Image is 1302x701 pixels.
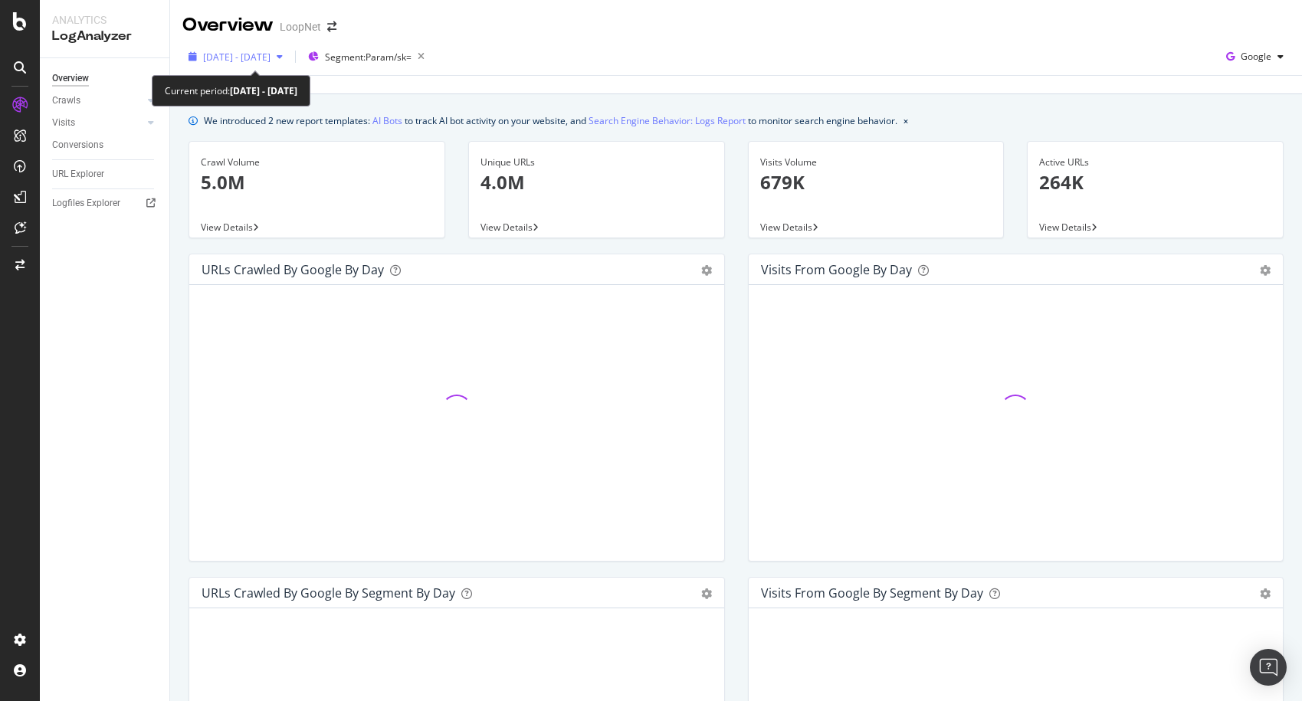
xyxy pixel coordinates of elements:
[52,115,75,131] div: Visits
[189,113,1284,129] div: info banner
[760,221,812,234] span: View Details
[52,12,157,28] div: Analytics
[480,156,713,169] div: Unique URLs
[280,19,321,34] div: LoopNet
[760,156,992,169] div: Visits Volume
[204,113,897,129] div: We introduced 2 new report templates: to track AI bot activity on your website, and to monitor se...
[1260,588,1271,599] div: gear
[1039,221,1091,234] span: View Details
[52,137,103,153] div: Conversions
[52,166,104,182] div: URL Explorer
[202,585,455,601] div: URLs Crawled by Google By Segment By Day
[52,195,159,211] a: Logfiles Explorer
[201,169,433,195] p: 5.0M
[201,156,433,169] div: Crawl Volume
[52,166,159,182] a: URL Explorer
[52,195,120,211] div: Logfiles Explorer
[1039,169,1271,195] p: 264K
[761,585,983,601] div: Visits from Google By Segment By Day
[182,12,274,38] div: Overview
[52,93,80,109] div: Crawls
[52,70,89,87] div: Overview
[52,93,143,109] a: Crawls
[325,51,412,64] span: Segment: Param/sk=
[302,44,431,69] button: Segment:Param/sk=
[52,137,159,153] a: Conversions
[202,262,384,277] div: URLs Crawled by Google by day
[372,113,402,129] a: AI Bots
[201,221,253,234] span: View Details
[327,21,336,32] div: arrow-right-arrow-left
[900,110,912,132] button: close banner
[760,169,992,195] p: 679K
[480,221,533,234] span: View Details
[230,84,297,97] b: [DATE] - [DATE]
[480,169,713,195] p: 4.0M
[1241,50,1271,63] span: Google
[701,265,712,276] div: gear
[1260,265,1271,276] div: gear
[52,28,157,45] div: LogAnalyzer
[52,115,143,131] a: Visits
[1220,44,1290,69] button: Google
[1250,649,1287,686] div: Open Intercom Messenger
[165,82,297,100] div: Current period:
[701,588,712,599] div: gear
[52,70,159,87] a: Overview
[761,262,912,277] div: Visits from Google by day
[182,44,289,69] button: [DATE] - [DATE]
[203,51,271,64] span: [DATE] - [DATE]
[1039,156,1271,169] div: Active URLs
[589,113,746,129] a: Search Engine Behavior: Logs Report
